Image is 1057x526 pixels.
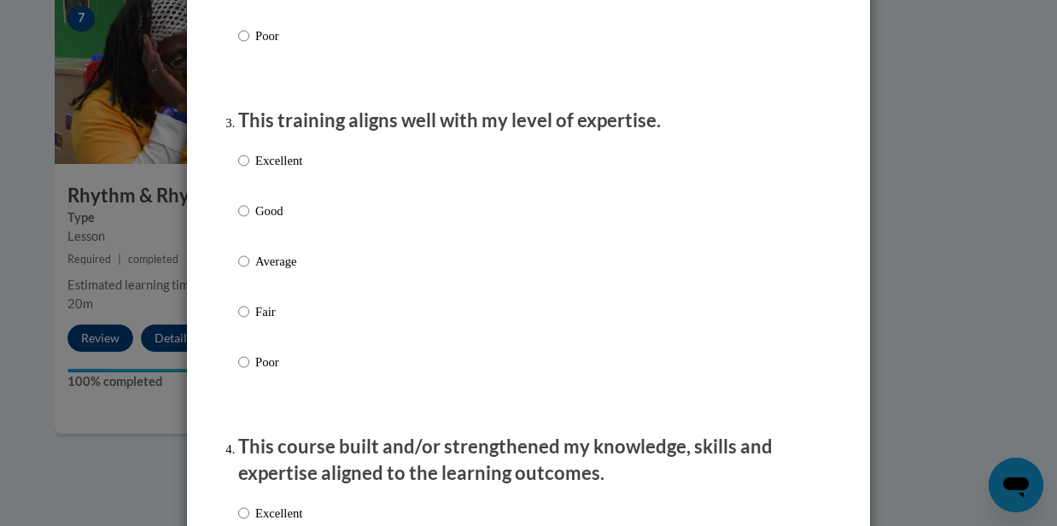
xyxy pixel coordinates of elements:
p: Excellent [255,151,302,170]
p: Poor [255,353,302,371]
input: Average [238,252,249,271]
input: Fair [238,302,249,321]
p: Fair [255,302,302,321]
input: Good [238,202,249,220]
p: Poor [255,26,302,45]
p: Good [255,202,302,220]
input: Excellent [238,504,249,523]
input: Poor [238,26,249,45]
p: Excellent [255,504,302,523]
p: This course built and/or strengthened my knowledge, skills and expertise aligned to the learning ... [238,434,819,487]
input: Excellent [238,151,249,170]
input: Poor [238,353,249,371]
p: Average [255,252,302,271]
p: This training aligns well with my level of expertise. [238,108,819,134]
